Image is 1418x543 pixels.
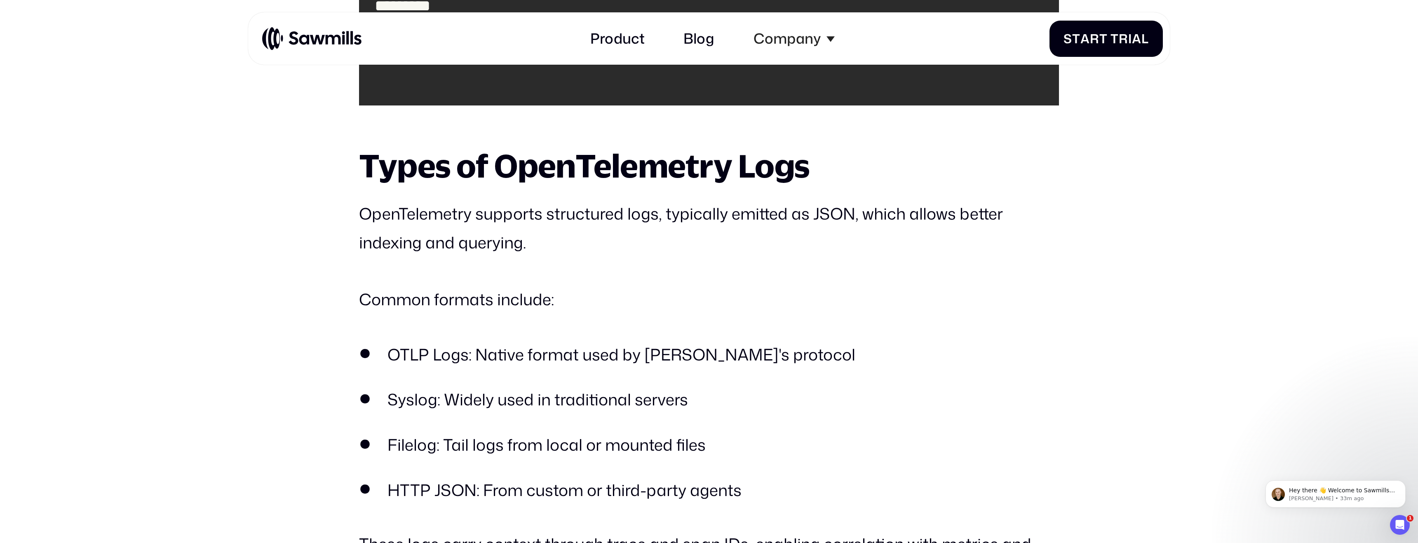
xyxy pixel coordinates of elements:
[1080,31,1090,46] span: a
[1049,21,1163,57] a: StartTrial
[359,285,1059,314] p: Common formats include:
[359,387,1059,411] li: Syslog: Widely used in traditional servers
[359,147,810,184] strong: Types of OpenTelemetry Logs
[1072,31,1080,46] span: t
[359,433,1059,456] li: Filelog: Tail logs from local or mounted files
[580,19,655,58] a: Product
[1119,31,1128,46] span: r
[1141,31,1149,46] span: l
[1110,31,1119,46] span: T
[1407,515,1413,522] span: 1
[1253,463,1418,521] iframe: Intercom notifications message
[1132,31,1141,46] span: a
[754,30,821,47] div: Company
[1090,31,1099,46] span: r
[1099,31,1108,46] span: t
[359,199,1059,257] p: OpenTelemetry supports structured logs, typically emitted as JSON, which allows better indexing a...
[1063,31,1072,46] span: S
[359,342,1059,366] li: OTLP Logs: Native format used by [PERSON_NAME]'s protocol
[673,19,725,58] a: Blog
[1128,31,1132,46] span: i
[743,19,845,58] div: Company
[359,478,1059,502] li: HTTP JSON: From custom or third-party agents
[1390,515,1410,535] iframe: Intercom live chat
